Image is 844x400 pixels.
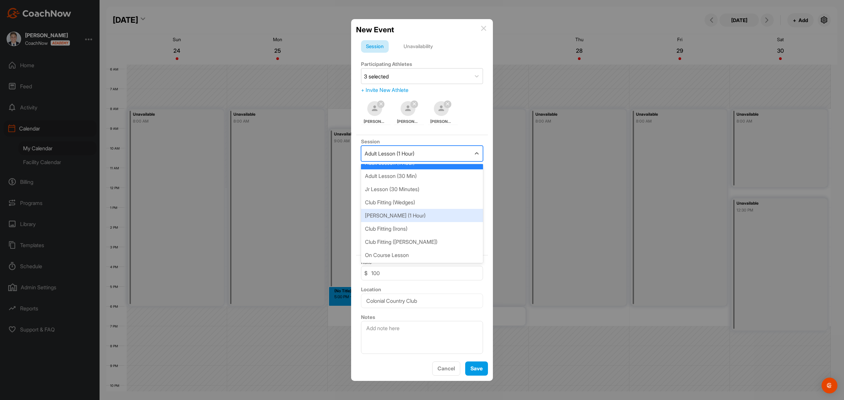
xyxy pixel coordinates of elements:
span: [PERSON_NAME] [430,119,453,125]
label: Location [361,286,381,293]
button: Cancel [432,361,460,376]
label: Session [361,138,380,145]
div: + Invite New Athlete [361,86,483,94]
div: Club Fitting (Irons) [361,222,483,235]
div: Club Fitting (Wedges) [361,196,483,209]
div: Open Intercom Messenger [822,378,837,393]
div: On Course Lesson [361,248,483,262]
div: Club Fitting ([PERSON_NAME]) [361,235,483,248]
div: Jr Lesson (30 Minutes) [361,183,483,196]
div: Adult Lesson (1 Hour) [365,150,414,157]
div: 3 selected [364,72,389,80]
input: 0 [361,266,483,280]
span: [PERSON_NAME] [397,119,419,125]
span: [PERSON_NAME] [364,119,386,125]
div: [PERSON_NAME] (1 Hour) [361,209,483,222]
img: square_default-ef6cabf814de5a2bf16c804365e32c732080f9872bdf737d349900a9daf73cf9.png [434,101,449,116]
div: Unavailability [399,40,438,53]
label: Rate [361,259,372,265]
label: Participating Athletes [361,61,412,67]
div: Session [361,40,389,53]
img: square_default-ef6cabf814de5a2bf16c804365e32c732080f9872bdf737d349900a9daf73cf9.png [367,101,382,116]
h2: New Event [356,24,394,35]
div: Adult Lesson (30 Min) [361,169,483,183]
button: Save [465,361,488,376]
span: $ [364,269,368,277]
label: Notes [361,314,375,320]
img: default-ef6cabf814de5a2bf16c804365e32c732080f9872bdf737d349900a9daf73cf9.png [401,101,415,116]
img: info [481,26,486,31]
